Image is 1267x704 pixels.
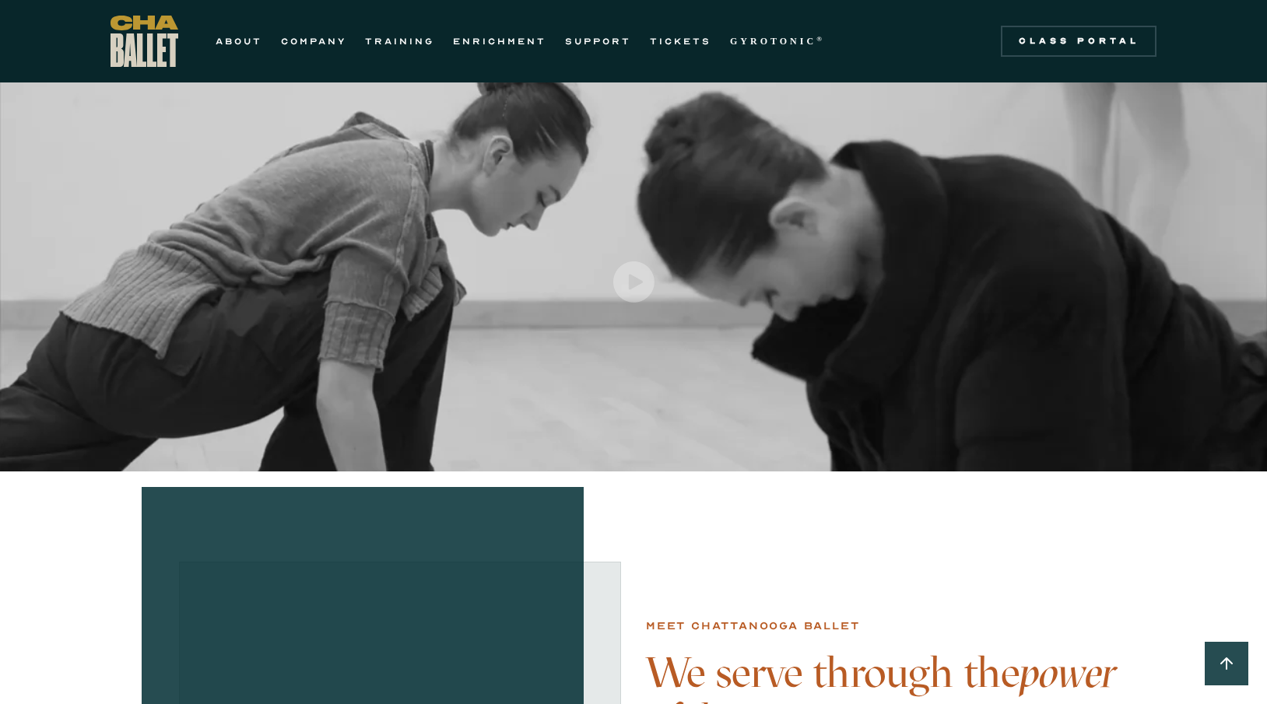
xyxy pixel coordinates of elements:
a: ENRICHMENT [453,32,546,51]
a: Class Portal [1001,26,1156,57]
a: COMPANY [281,32,346,51]
strong: GYROTONIC [730,36,816,47]
a: ABOUT [216,32,262,51]
div: Class Portal [1010,35,1147,47]
a: SUPPORT [565,32,631,51]
a: TRAINING [365,32,434,51]
div: Meet chattanooga ballet [646,617,859,636]
a: TICKETS [650,32,711,51]
sup: ® [816,35,825,43]
a: GYROTONIC® [730,32,825,51]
